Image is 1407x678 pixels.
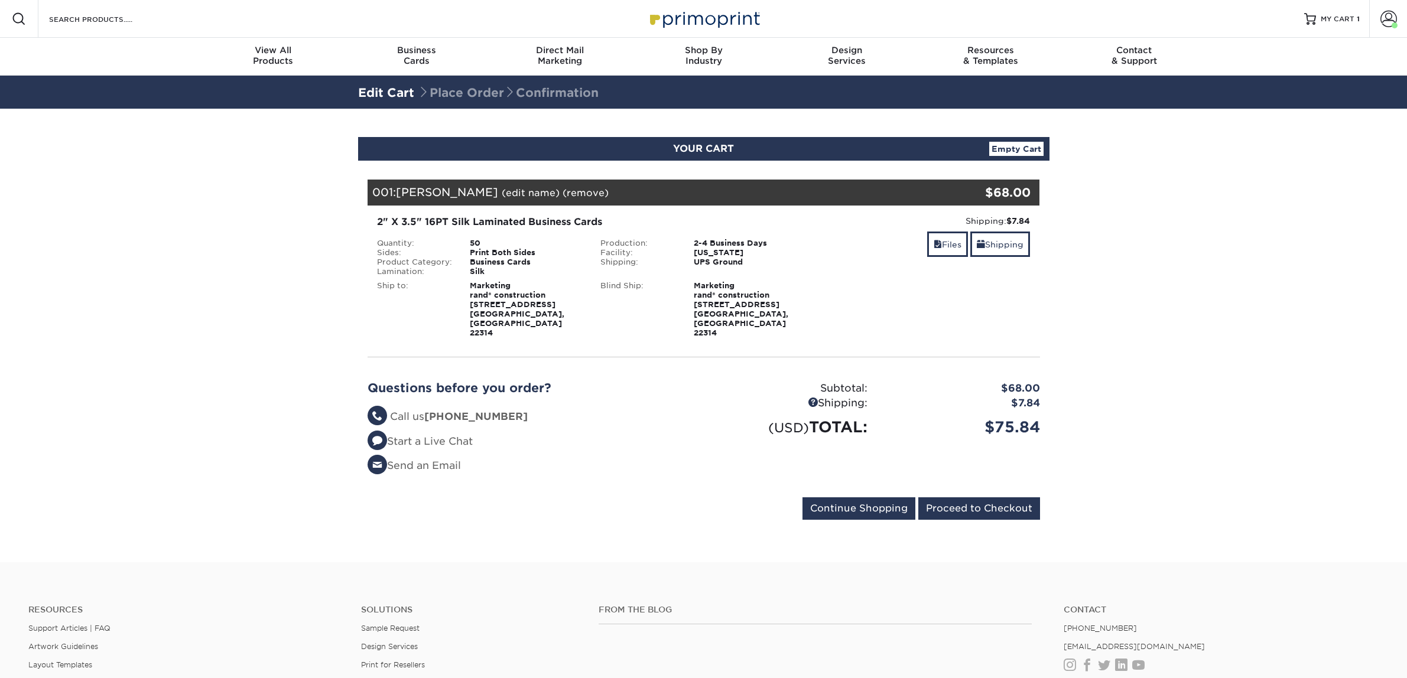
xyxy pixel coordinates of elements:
div: Silk [461,267,592,276]
span: View All [202,45,345,56]
div: 50 [461,239,592,248]
input: Continue Shopping [802,497,915,520]
span: files [934,240,942,249]
a: Start a Live Chat [368,435,473,447]
h4: Resources [28,605,343,615]
input: SEARCH PRODUCTS..... [48,12,163,26]
div: & Support [1062,45,1206,66]
div: & Templates [919,45,1062,66]
small: (USD) [768,420,809,435]
a: Artwork Guidelines [28,642,98,651]
span: Contact [1062,45,1206,56]
a: Design Services [361,642,418,651]
a: View AllProducts [202,38,345,76]
div: Ship to: [368,281,462,338]
div: $68.00 [928,184,1031,201]
div: TOTAL: [704,416,876,438]
div: Sides: [368,248,462,257]
span: [PERSON_NAME] [396,185,498,198]
a: Files [927,232,968,257]
a: Print for Resellers [361,660,425,669]
a: (remove) [563,187,609,198]
div: Shipping: [592,257,685,267]
div: Shipping: [704,396,876,411]
a: Empty Cart [989,142,1044,156]
a: (edit name) [502,187,560,198]
span: shipping [977,240,985,249]
span: MY CART [1321,14,1354,24]
div: Services [775,45,919,66]
a: Shop ByIndustry [632,38,775,76]
div: $7.84 [876,396,1049,411]
a: Resources& Templates [919,38,1062,76]
h4: From the Blog [599,605,1032,615]
div: Quantity: [368,239,462,248]
div: Subtotal: [704,381,876,396]
a: Contact& Support [1062,38,1206,76]
div: 001: [368,180,928,206]
div: Print Both Sides [461,248,592,257]
div: Production: [592,239,685,248]
div: Business Cards [461,257,592,267]
a: Support Articles | FAQ [28,624,111,633]
a: Contact [1064,605,1379,615]
a: [EMAIL_ADDRESS][DOMAIN_NAME] [1064,642,1205,651]
h4: Solutions [361,605,581,615]
span: Resources [919,45,1062,56]
span: 1 [1357,15,1360,23]
a: Layout Templates [28,660,92,669]
span: YOUR CART [673,143,734,154]
h2: Questions before you order? [368,381,695,395]
input: Proceed to Checkout [918,497,1040,520]
a: Send an Email [368,459,461,471]
span: Place Order Confirmation [418,86,599,100]
a: Shipping [970,232,1030,257]
div: Lamination: [368,267,462,276]
div: Blind Ship: [592,281,685,338]
div: $68.00 [876,381,1049,396]
li: Call us [368,409,695,425]
div: 2-4 Business Days [685,239,815,248]
div: UPS Ground [685,257,815,267]
a: [PHONE_NUMBER] [1064,624,1137,633]
a: BusinessCards [345,38,488,76]
div: Cards [345,45,488,66]
div: Facility: [592,248,685,257]
div: $75.84 [876,416,1049,438]
img: Primoprint [645,6,763,31]
strong: Marketing rand* construction [STREET_ADDRESS] [GEOGRAPHIC_DATA], [GEOGRAPHIC_DATA] 22314 [470,281,564,337]
strong: $7.84 [1006,216,1030,226]
div: 2" X 3.5" 16PT Silk Laminated Business Cards [377,215,807,229]
div: Products [202,45,345,66]
div: Marketing [488,45,632,66]
span: Direct Mail [488,45,632,56]
span: Shop By [632,45,775,56]
strong: Marketing rand* construction [STREET_ADDRESS] [GEOGRAPHIC_DATA], [GEOGRAPHIC_DATA] 22314 [694,281,788,337]
div: Shipping: [824,215,1031,227]
a: Direct MailMarketing [488,38,632,76]
div: Product Category: [368,257,462,267]
strong: [PHONE_NUMBER] [424,410,528,422]
div: Industry [632,45,775,66]
a: Sample Request [361,624,420,633]
div: [US_STATE] [685,248,815,257]
span: Business [345,45,488,56]
a: Edit Cart [358,86,414,100]
a: DesignServices [775,38,919,76]
span: Design [775,45,919,56]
